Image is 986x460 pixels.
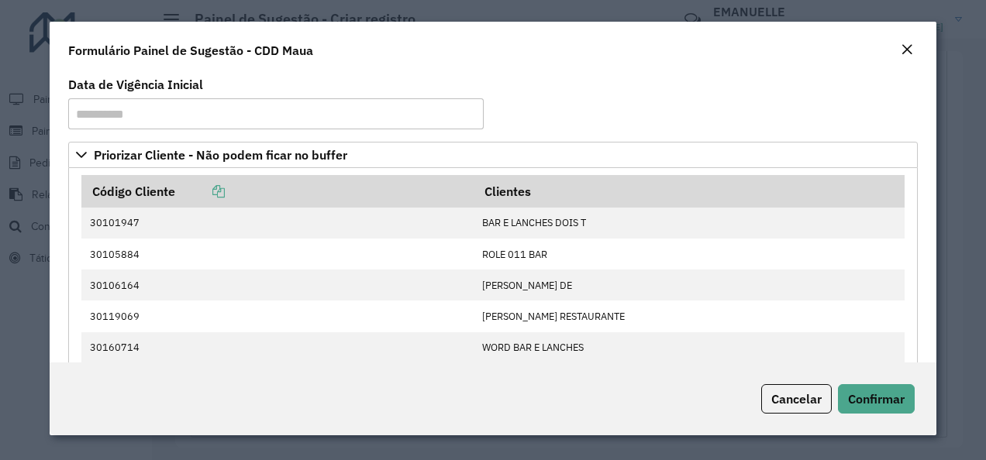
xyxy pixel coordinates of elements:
[474,269,905,300] td: [PERSON_NAME] DE
[848,391,905,407] span: Confirmar
[474,175,905,208] th: Clientes
[94,149,347,161] span: Priorizar Cliente - Não podem ficar no buffer
[474,300,905,331] td: [PERSON_NAME] RESTAURANTE
[81,332,474,363] td: 30160714
[761,384,832,414] button: Cancelar
[81,175,474,208] th: Código Cliente
[901,43,913,56] em: Fechar
[81,300,474,331] td: 30119069
[896,40,918,60] button: Close
[474,239,905,269] td: ROLE 011 BAR
[68,142,919,168] a: Priorizar Cliente - Não podem ficar no buffer
[474,332,905,363] td: WORD BAR E LANCHES
[81,208,474,239] td: 30101947
[68,75,203,94] label: Data de Vigência Inicial
[474,208,905,239] td: BAR E LANCHES DOIS T
[81,269,474,300] td: 30106164
[68,41,313,60] h4: Formulário Painel de Sugestão - CDD Maua
[838,384,915,414] button: Confirmar
[81,239,474,269] td: 30105884
[771,391,822,407] span: Cancelar
[175,184,225,199] a: Copiar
